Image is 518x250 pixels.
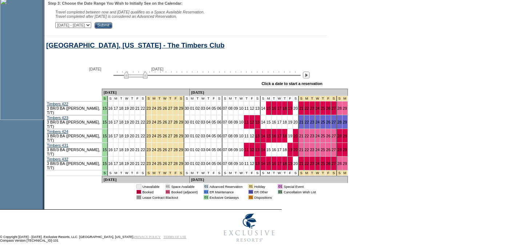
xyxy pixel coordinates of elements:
a: 02 [196,120,200,124]
a: 17 [277,120,282,124]
td: F [288,96,293,101]
td: New Year's [342,96,348,101]
a: 02 [196,148,200,152]
a: 24 [316,148,320,152]
a: 17 [277,134,282,138]
a: 29 [179,120,183,124]
a: 20 [293,120,298,124]
a: 10 [239,106,243,110]
a: 18 [119,120,124,124]
td: M [190,96,195,101]
a: 03 [201,161,205,166]
nobr: Travel completed after [DATE] is considered an Advanced Reservation. [55,14,177,19]
a: 01 [190,106,194,110]
a: 25 [321,120,325,124]
a: 05 [212,120,216,124]
td: Christmas [326,96,331,101]
img: Previous [104,72,111,78]
td: [DATE] [190,89,348,96]
a: 25 [157,106,162,110]
a: 21 [135,120,140,124]
a: 21 [299,134,304,138]
a: 23 [146,134,151,138]
a: 21 [299,106,304,110]
a: 16 [272,148,276,152]
a: 20 [130,161,134,166]
a: 15 [103,148,107,152]
td: W [238,96,244,101]
span: [DATE] [89,67,101,71]
a: 24 [152,120,156,124]
a: 27 [168,106,172,110]
a: 07 [223,161,227,166]
a: 12 [250,148,254,152]
td: Christmas [320,96,326,101]
a: 21 [135,148,140,152]
td: S [261,96,266,101]
a: 15 [266,148,271,152]
a: 28 [173,148,178,152]
td: F [249,96,255,101]
a: 16 [108,106,113,110]
a: 16 [108,161,113,166]
a: 20 [130,106,134,110]
a: 16 [108,134,113,138]
td: T [272,96,277,101]
a: 26 [326,161,330,166]
a: 04 [206,161,210,166]
a: 17 [114,134,118,138]
a: 09 [234,120,238,124]
a: 24 [152,161,156,166]
a: 23 [146,120,151,124]
a: 23 [310,120,314,124]
td: S [217,96,222,101]
a: 17 [277,148,282,152]
img: Exclusive Resorts [217,210,282,246]
td: Mountains Mud Season - Fall 2025 [102,96,108,101]
td: Thanksgiving [157,96,162,101]
a: 23 [146,148,151,152]
a: 18 [119,148,124,152]
a: 14 [261,161,265,166]
td: S [108,96,113,101]
a: 18 [119,134,124,138]
td: T [119,170,124,176]
td: W [200,96,206,101]
td: M [113,96,119,101]
a: 28 [337,148,342,152]
a: 27 [168,161,172,166]
a: 20 [293,148,298,152]
a: 13 [255,120,260,124]
b: Step 3: Choose the Date Range You Wish to Initially See on the Calendar: [48,1,182,5]
td: 3 BR/3 BA ([PERSON_NAME], T/T) [46,101,102,115]
td: Mountains Mud Season - Fall 2025 [102,170,108,176]
td: F [135,96,140,101]
a: 19 [288,120,292,124]
td: M [113,170,119,176]
a: 24 [152,148,156,152]
a: PRIVACY POLICY [134,235,161,239]
a: 29 [179,161,183,166]
a: 26 [326,134,330,138]
a: 04 [206,120,210,124]
td: Thanksgiving [178,96,184,101]
a: 11 [244,148,249,152]
a: 17 [114,161,118,166]
a: 21 [299,120,304,124]
a: 29 [343,134,347,138]
a: 14 [261,148,265,152]
a: 08 [228,120,233,124]
a: 03 [201,134,205,138]
td: W [124,96,129,101]
a: 19 [124,120,129,124]
a: 28 [337,106,342,110]
a: 23 [310,134,314,138]
a: 12 [250,161,254,166]
a: 22 [305,134,309,138]
a: 27 [332,120,336,124]
a: 02 [196,106,200,110]
a: 26 [326,120,330,124]
a: 30 [185,148,189,152]
a: 12 [250,120,254,124]
a: 16 [108,148,113,152]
